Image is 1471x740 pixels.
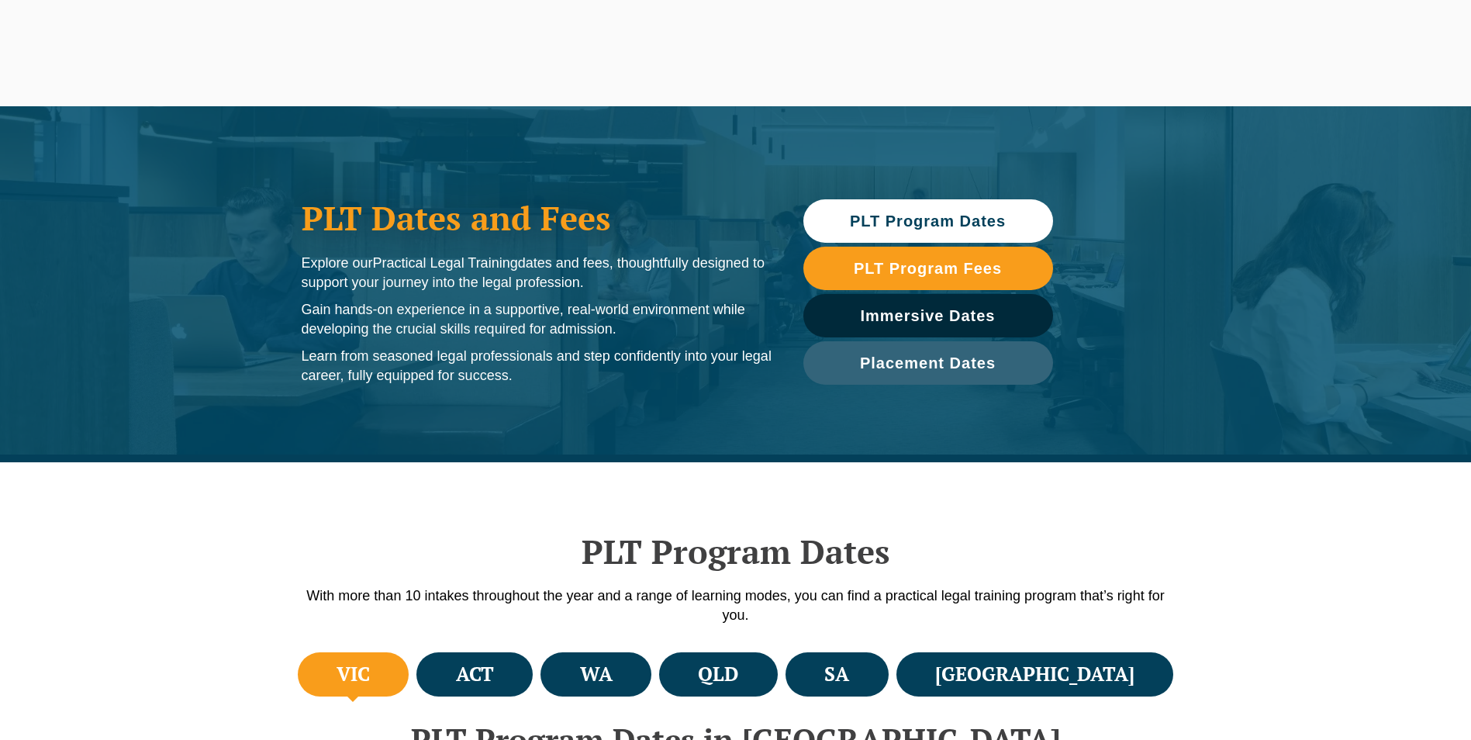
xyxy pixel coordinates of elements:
a: Placement Dates [803,341,1053,385]
a: Immersive Dates [803,294,1053,337]
span: Immersive Dates [861,308,996,323]
span: Placement Dates [860,355,996,371]
h1: PLT Dates and Fees [302,199,772,237]
h4: SA [824,662,849,687]
h4: QLD [698,662,738,687]
span: Practical Legal Training [373,255,518,271]
span: PLT Program Fees [854,261,1002,276]
h4: VIC [337,662,370,687]
h4: [GEOGRAPHIC_DATA] [935,662,1134,687]
a: PLT Program Fees [803,247,1053,290]
h2: PLT Program Dates [294,532,1178,571]
p: Gain hands-on experience in a supportive, real-world environment while developing the crucial ski... [302,300,772,339]
p: Learn from seasoned legal professionals and step confidently into your legal career, fully equipp... [302,347,772,386]
h4: ACT [456,662,494,687]
p: With more than 10 intakes throughout the year and a range of learning modes, you can find a pract... [294,586,1178,625]
p: Explore our dates and fees, thoughtfully designed to support your journey into the legal profession. [302,254,772,292]
a: PLT Program Dates [803,199,1053,243]
span: PLT Program Dates [850,213,1006,229]
h4: WA [580,662,613,687]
